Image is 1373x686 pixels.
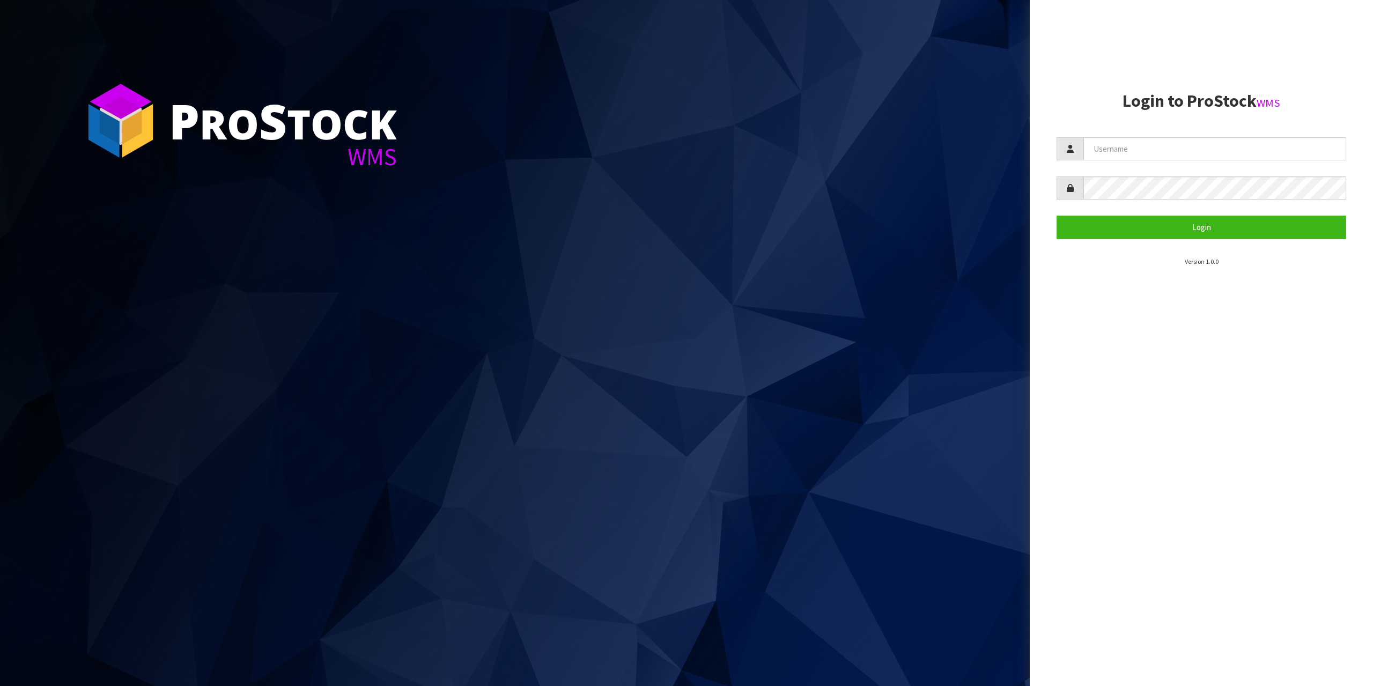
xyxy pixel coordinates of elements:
small: Version 1.0.0 [1185,257,1219,265]
span: P [169,88,200,153]
button: Login [1057,216,1346,239]
div: WMS [169,145,397,169]
img: ProStock Cube [80,80,161,161]
small: WMS [1257,96,1280,110]
input: Username [1083,137,1346,160]
div: ro tock [169,97,397,145]
h2: Login to ProStock [1057,92,1346,110]
span: S [259,88,287,153]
